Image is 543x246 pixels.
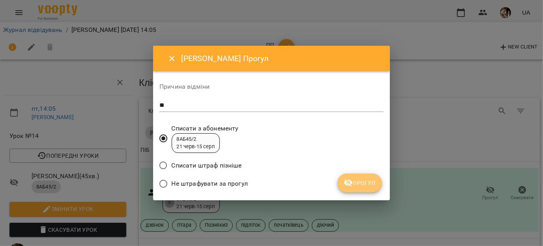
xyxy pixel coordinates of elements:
[182,52,380,65] h6: [PERSON_NAME] Прогул
[159,84,384,90] label: Причина відміни
[172,124,238,133] span: Списати з абонементу
[344,178,376,188] span: Прогул
[163,49,182,68] button: Close
[337,173,382,192] button: Прогул
[172,179,248,188] span: Не штрафувати за прогул
[172,161,242,170] span: Списати штраф пізніше
[177,136,215,150] div: 8АБ45/2 21 черв - 15 серп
